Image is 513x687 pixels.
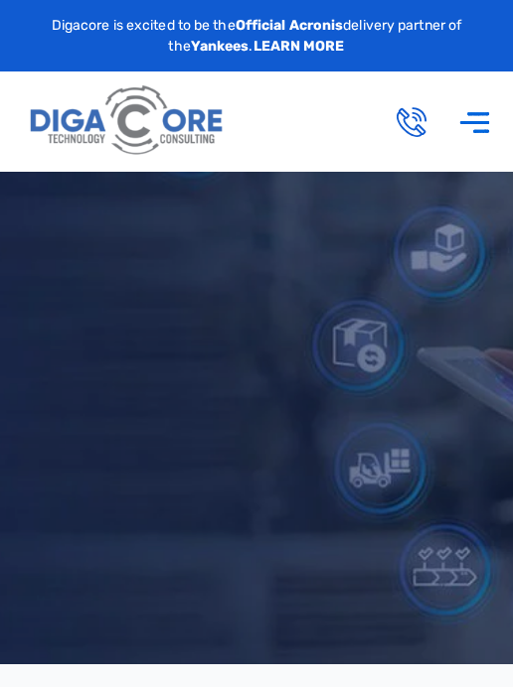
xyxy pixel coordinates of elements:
div: Menu Toggle [448,94,501,149]
img: Digacore logo 1 [25,78,230,165]
a: LEARN MORE [254,38,345,55]
p: Digacore is excited to be the delivery partner of the . [15,15,498,57]
strong: Official Acronis [236,17,344,34]
strong: Yankees [191,38,250,55]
